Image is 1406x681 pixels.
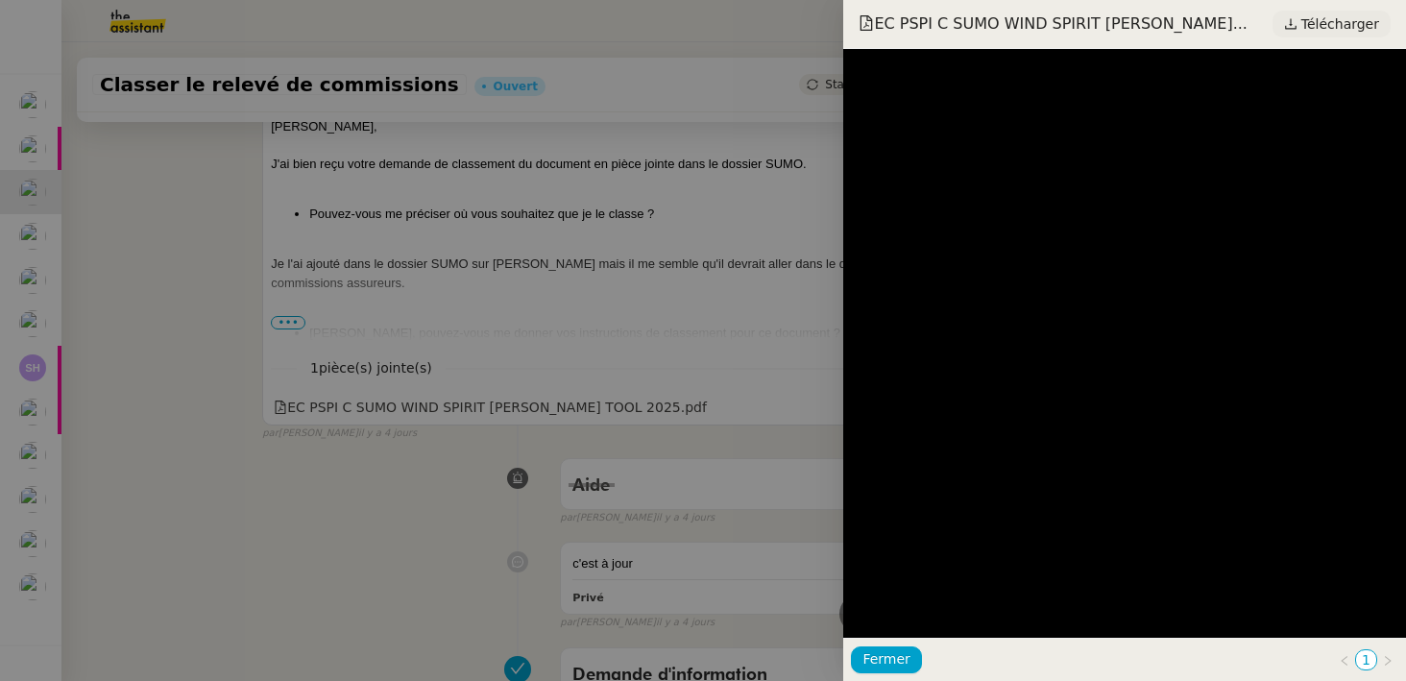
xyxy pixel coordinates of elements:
[859,13,1248,35] span: EC PSPI C SUMO WIND SPIRIT [PERSON_NAME]...
[1273,11,1391,37] a: Télécharger
[1355,649,1377,670] li: 1
[1356,650,1376,669] a: 1
[1377,649,1398,670] button: Page suivante
[1301,12,1379,36] span: Télécharger
[862,648,909,670] span: Fermer
[851,646,921,673] button: Fermer
[1334,649,1355,670] button: Page précédente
